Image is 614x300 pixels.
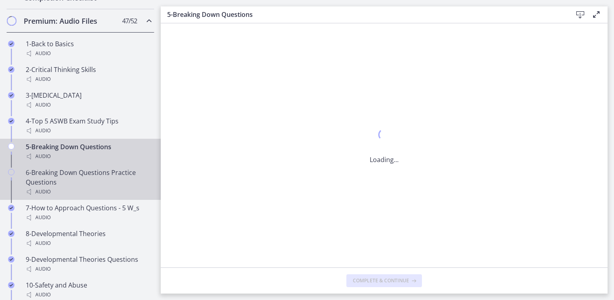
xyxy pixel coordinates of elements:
div: Audio [26,238,151,248]
div: 1 [370,127,399,145]
i: Completed [8,66,14,73]
div: Audio [26,74,151,84]
div: 3-[MEDICAL_DATA] [26,90,151,110]
i: Completed [8,256,14,263]
i: Completed [8,92,14,99]
div: 4-Top 5 ASWB Exam Study Tips [26,116,151,136]
div: 10-Safety and Abuse [26,280,151,300]
span: Complete & continue [353,277,409,284]
div: Audio [26,100,151,110]
i: Completed [8,41,14,47]
i: Completed [8,282,14,288]
h2: Premium: Audio Files [24,16,122,26]
div: Audio [26,264,151,274]
p: Loading... [370,155,399,164]
div: 7-How to Approach Questions - 5 W_s [26,203,151,222]
div: Audio [26,187,151,197]
i: Completed [8,118,14,124]
i: Completed [8,230,14,237]
div: Audio [26,213,151,222]
div: 1-Back to Basics [26,39,151,58]
div: 2-Critical Thinking Skills [26,65,151,84]
div: 9-Developmental Theories Questions [26,255,151,274]
h3: 5-Breaking Down Questions [167,10,559,19]
div: Audio [26,126,151,136]
button: Complete & continue [346,274,422,287]
div: Audio [26,290,151,300]
span: 47 / 52 [122,16,137,26]
div: 6-Breaking Down Questions Practice Questions [26,168,151,197]
i: Completed [8,205,14,211]
div: 8-Developmental Theories [26,229,151,248]
div: 5-Breaking Down Questions [26,142,151,161]
div: Audio [26,49,151,58]
div: Audio [26,152,151,161]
